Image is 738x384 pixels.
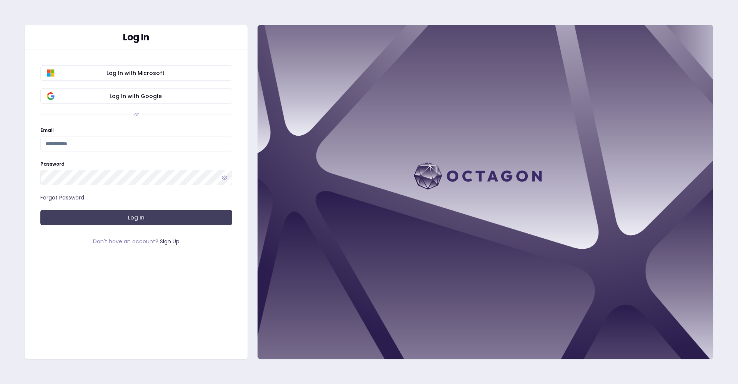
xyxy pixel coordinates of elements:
[40,210,232,225] button: Log In
[40,33,232,42] div: Log In
[40,238,232,245] div: Don't have an account?
[40,127,54,133] label: Email
[40,65,232,81] button: Log In with Microsoft
[40,161,65,167] label: Password
[40,88,232,104] button: Log In with Google
[128,214,145,221] span: Log In
[40,194,84,201] a: Forgot Password
[134,111,139,118] div: or
[160,238,180,245] a: Sign Up
[45,69,226,77] span: Log In with Microsoft
[45,92,226,100] span: Log In with Google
